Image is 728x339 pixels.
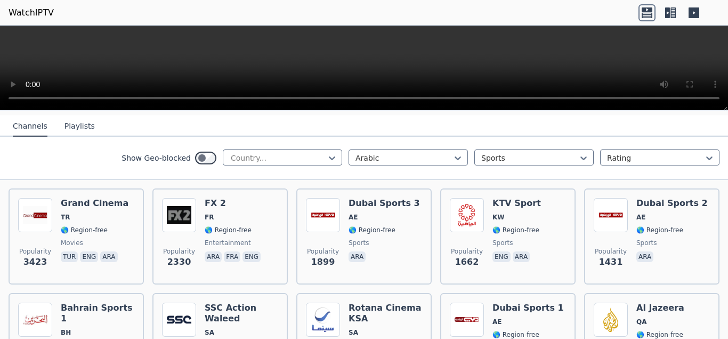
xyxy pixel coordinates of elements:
h6: Dubai Sports 2 [636,198,708,209]
span: 🌎 Region-free [61,226,108,234]
span: 🌎 Region-free [205,226,252,234]
span: TR [61,213,70,222]
img: Rotana Cinema KSA [306,303,340,337]
span: Popularity [595,247,627,256]
p: ara [100,251,117,262]
img: Al Jazeera [594,303,628,337]
span: 1662 [455,256,479,269]
span: FR [205,213,214,222]
h6: Al Jazeera [636,303,684,313]
span: movies [61,239,83,247]
p: eng [80,251,98,262]
h6: Dubai Sports 3 [349,198,420,209]
p: eng [492,251,511,262]
img: Dubai Sports 3 [306,198,340,232]
span: KW [492,213,505,222]
span: sports [349,239,369,247]
p: ara [349,251,366,262]
button: Channels [13,116,47,137]
span: Popularity [19,247,51,256]
img: FX 2 [162,198,196,232]
p: eng [242,251,261,262]
span: AE [492,318,501,326]
span: Popularity [307,247,339,256]
span: AE [349,213,358,222]
h6: KTV Sport [492,198,541,209]
span: Popularity [163,247,195,256]
span: AE [636,213,645,222]
span: Popularity [451,247,483,256]
span: BH [61,328,71,337]
span: 1899 [311,256,335,269]
span: sports [636,239,657,247]
h6: Dubai Sports 1 [492,303,564,313]
p: ara [636,251,653,262]
span: 🌎 Region-free [349,226,395,234]
h6: Bahrain Sports 1 [61,303,134,324]
span: 2330 [167,256,191,269]
span: SA [205,328,214,337]
span: 🌎 Region-free [636,226,683,234]
img: Grand Cinema [18,198,52,232]
span: QA [636,318,647,326]
span: entertainment [205,239,251,247]
h6: Rotana Cinema KSA [349,303,422,324]
img: KTV Sport [450,198,484,232]
span: 🌎 Region-free [492,330,539,339]
span: 🌎 Region-free [636,330,683,339]
p: ara [205,251,222,262]
span: 3423 [23,256,47,269]
a: WatchIPTV [9,6,54,19]
h6: SSC Action Waleed [205,303,278,324]
button: Playlists [64,116,95,137]
span: SA [349,328,358,337]
img: Dubai Sports 2 [594,198,628,232]
img: Bahrain Sports 1 [18,303,52,337]
img: Dubai Sports 1 [450,303,484,337]
span: 1431 [599,256,623,269]
label: Show Geo-blocked [122,153,191,163]
span: sports [492,239,513,247]
img: SSC Action Waleed [162,303,196,337]
p: tur [61,251,78,262]
h6: FX 2 [205,198,263,209]
span: 🌎 Region-free [492,226,539,234]
p: fra [224,251,240,262]
p: ara [513,251,530,262]
h6: Grand Cinema [61,198,128,209]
